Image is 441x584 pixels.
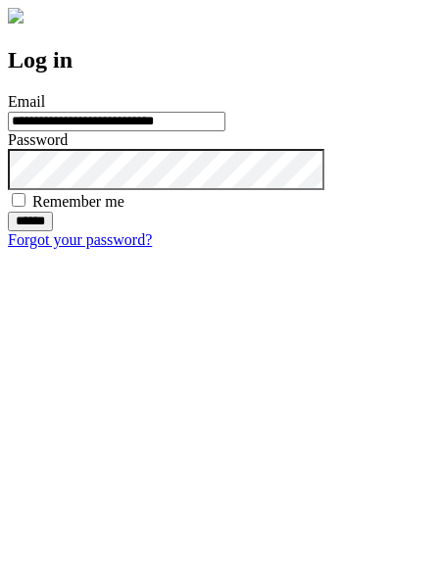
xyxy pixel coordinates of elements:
[8,131,68,148] label: Password
[32,193,124,210] label: Remember me
[8,231,152,248] a: Forgot your password?
[8,93,45,110] label: Email
[8,47,433,73] h2: Log in
[8,8,24,24] img: logo-4e3dc11c47720685a147b03b5a06dd966a58ff35d612b21f08c02c0306f2b779.png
